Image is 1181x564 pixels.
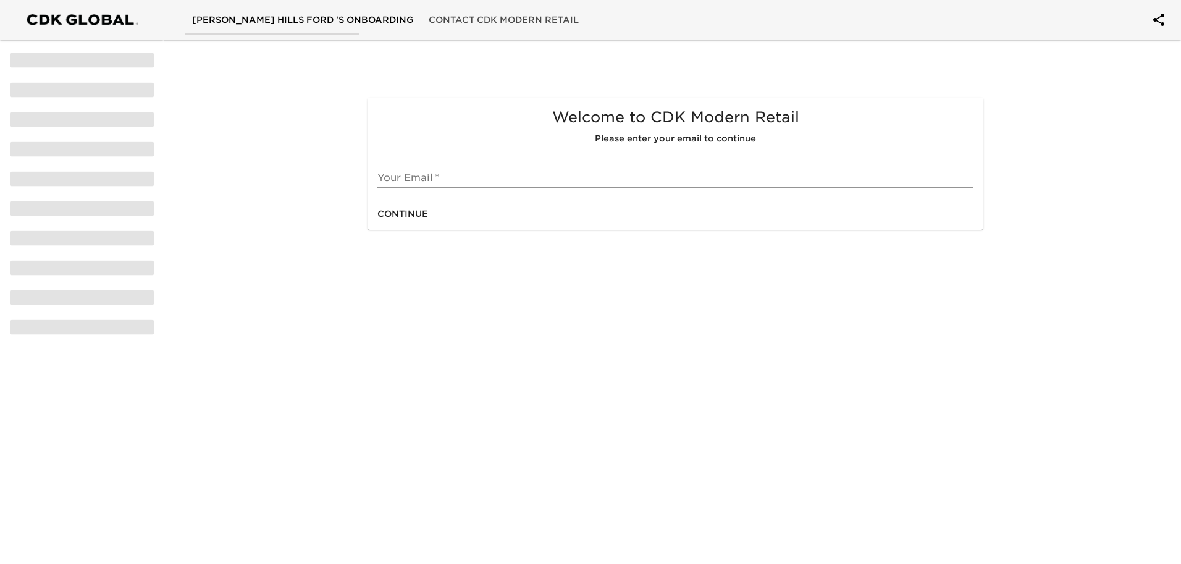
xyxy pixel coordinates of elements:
h6: Please enter your email to continue [377,132,973,146]
h5: Welcome to CDK Modern Retail [377,107,973,127]
span: Contact CDK Modern Retail [429,12,579,28]
span: Continue [377,206,428,222]
button: Continue [372,203,433,225]
span: [PERSON_NAME] Hills Ford 's Onboarding [192,12,414,28]
button: account of current user [1144,5,1174,35]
